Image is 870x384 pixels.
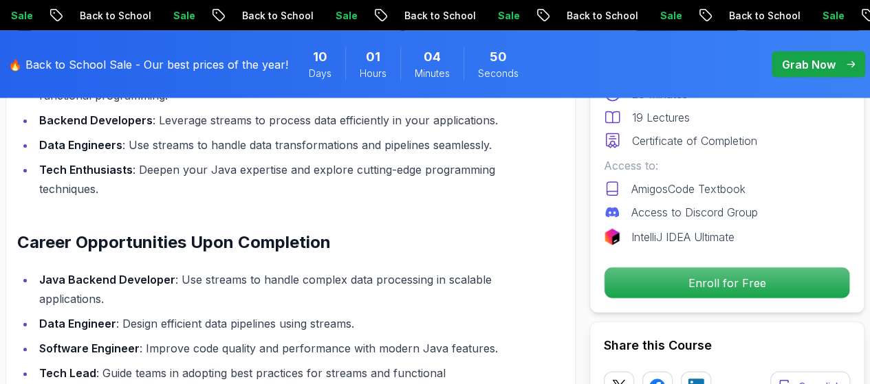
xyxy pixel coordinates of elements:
img: jetbrains logo [604,229,620,245]
p: Back to School [66,9,160,23]
span: 4 Minutes [424,47,441,67]
strong: Backend Developers [39,113,153,127]
p: Back to School [553,9,646,23]
span: Minutes [415,67,450,80]
strong: Data Engineers [39,138,122,152]
strong: Java Backend Developer [39,273,175,286]
strong: Tech Enthusiasts [39,163,133,177]
strong: Software Engineer [39,341,140,355]
p: Enroll for Free [605,268,849,298]
p: Sale [160,9,204,23]
h2: Share this Course [604,336,850,355]
p: Access to Discord Group [631,204,758,221]
p: Sale [809,9,853,23]
li: : Design efficient data pipelines using streams. [35,314,510,333]
li: : Leverage streams to process data efficiently in your applications. [35,111,510,130]
span: Hours [360,67,387,80]
span: Days [309,67,331,80]
span: 10 Days [313,47,327,67]
p: Access to: [604,157,850,174]
p: AmigosCode Textbook [631,181,746,197]
p: Back to School [715,9,809,23]
li: : Improve code quality and performance with modern Java features. [35,339,510,358]
p: IntelliJ IDEA Ultimate [631,229,735,245]
span: 50 Seconds [490,47,507,67]
h2: Career Opportunities Upon Completion [17,231,510,253]
li: : Use streams to handle data transformations and pipelines seamlessly. [35,135,510,155]
button: Enroll for Free [604,267,850,299]
span: Seconds [478,67,519,80]
p: Grab Now [782,56,836,73]
p: Sale [646,9,690,23]
p: Sale [322,9,366,23]
li: : Use streams to handle complex data processing in scalable applications. [35,270,510,308]
li: : Deepen your Java expertise and explore cutting-edge programming techniques. [35,160,510,199]
p: Back to School [391,9,484,23]
strong: Tech Lead [39,366,96,380]
p: 19 Lectures [632,109,690,126]
span: 1 Hours [366,47,380,67]
p: Certificate of Completion [632,133,757,149]
p: Sale [484,9,528,23]
p: 🔥 Back to School Sale - Our best prices of the year! [8,56,288,73]
p: Back to School [228,9,322,23]
strong: Data Engineer [39,317,116,330]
